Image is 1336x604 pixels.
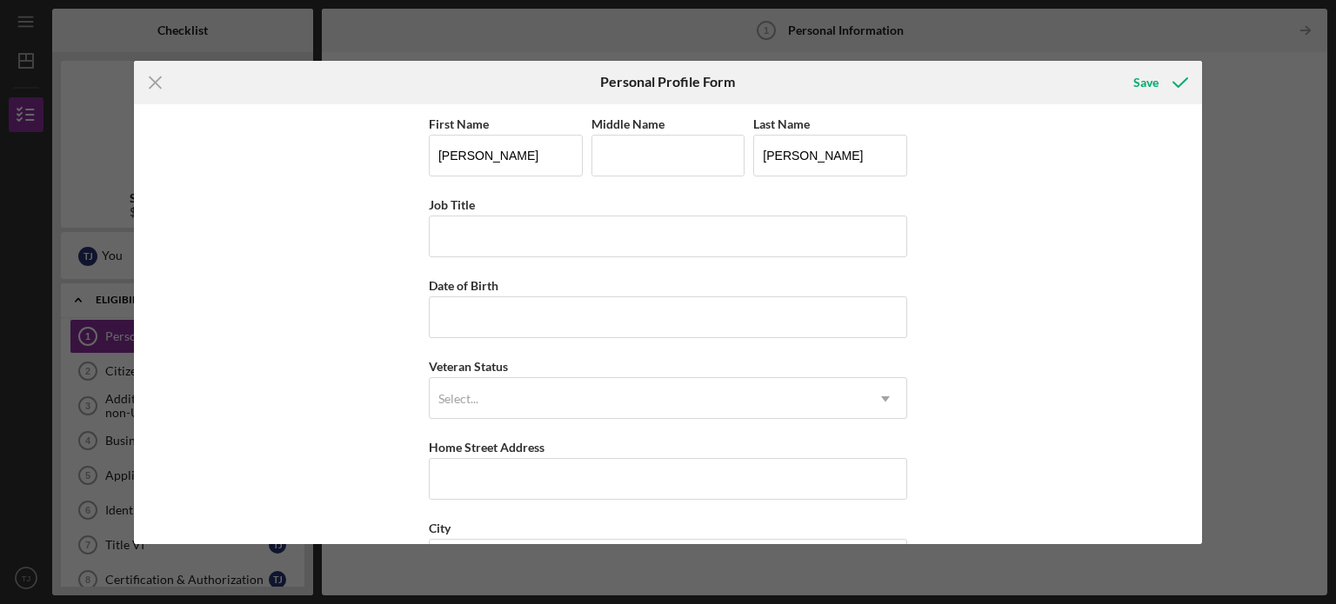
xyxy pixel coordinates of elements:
label: City [429,521,451,535]
label: Job Title [429,197,475,212]
label: Middle Name [591,116,665,131]
button: Save [1116,65,1202,100]
label: Last Name [753,116,810,131]
label: Home Street Address [429,440,544,455]
label: Date of Birth [429,278,498,293]
div: Save [1133,65,1159,100]
div: Select... [438,392,478,406]
h6: Personal Profile Form [600,74,735,90]
label: First Name [429,116,489,131]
